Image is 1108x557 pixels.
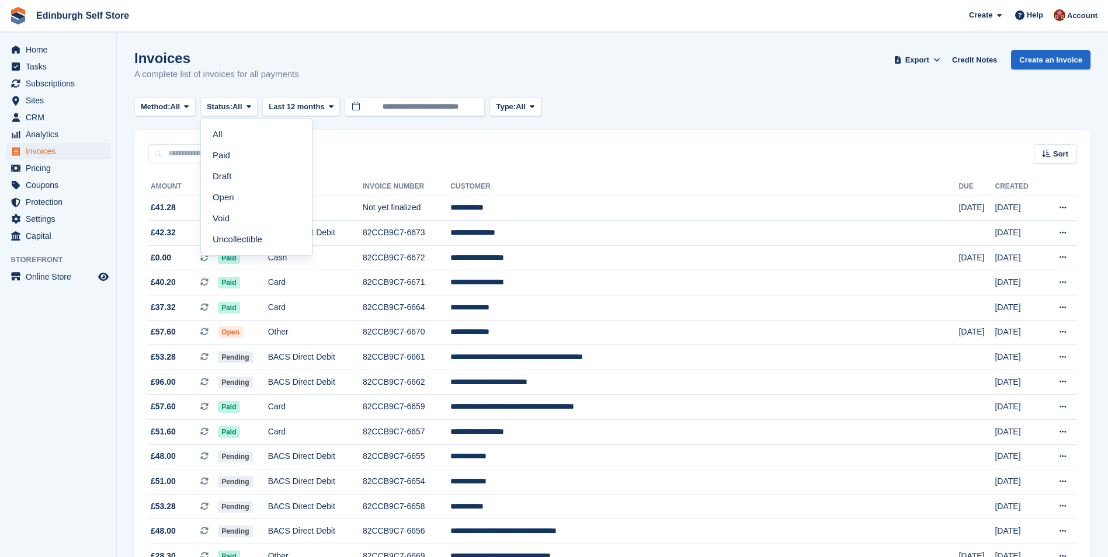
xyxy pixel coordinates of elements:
[268,221,363,246] td: BACS Direct Debit
[151,426,176,438] span: £51.60
[1053,148,1068,160] span: Sort
[1027,9,1043,21] span: Help
[995,420,1041,445] td: [DATE]
[9,7,27,25] img: stora-icon-8386f47178a22dfd0bd8f6a31ec36ba5ce8667c1dd55bd0f319d3a0aa187defe.svg
[26,228,96,244] span: Capital
[268,270,363,295] td: Card
[958,320,995,345] td: [DATE]
[26,58,96,75] span: Tasks
[151,500,176,513] span: £53.28
[6,41,110,58] a: menu
[995,270,1041,295] td: [DATE]
[268,469,363,495] td: BACS Direct Debit
[206,208,307,229] a: Void
[151,450,176,462] span: £48.00
[218,426,239,438] span: Paid
[363,270,450,295] td: 82CCB9C7-6671
[218,302,239,314] span: Paid
[151,276,176,288] span: £40.20
[218,525,252,537] span: Pending
[905,54,929,66] span: Export
[206,229,307,250] a: Uncollectible
[151,376,176,388] span: £96.00
[450,177,958,196] th: Customer
[6,194,110,210] a: menu
[26,75,96,92] span: Subscriptions
[496,101,516,113] span: Type:
[363,370,450,395] td: 82CCB9C7-6662
[363,345,450,370] td: 82CCB9C7-6661
[218,501,252,513] span: Pending
[6,160,110,176] a: menu
[151,227,176,239] span: £42.32
[268,320,363,345] td: Other
[26,269,96,285] span: Online Store
[218,476,252,488] span: Pending
[995,245,1041,270] td: [DATE]
[6,143,110,159] a: menu
[151,401,176,413] span: £57.60
[151,301,176,314] span: £37.32
[268,370,363,395] td: BACS Direct Debit
[218,326,243,338] span: Open
[26,177,96,193] span: Coupons
[6,269,110,285] a: menu
[200,98,258,117] button: Status: All
[516,101,526,113] span: All
[958,245,995,270] td: [DATE]
[6,58,110,75] a: menu
[947,50,1002,69] a: Credit Notes
[151,201,176,214] span: £41.28
[995,177,1041,196] th: Created
[6,211,110,227] a: menu
[218,252,239,264] span: Paid
[148,177,218,196] th: Amount
[363,196,450,221] td: Not yet finalized
[171,101,180,113] span: All
[489,98,541,117] button: Type: All
[1054,9,1065,21] img: Lucy Michalec
[6,177,110,193] a: menu
[26,160,96,176] span: Pricing
[32,6,134,25] a: Edinburgh Self Store
[151,525,176,537] span: £48.00
[363,395,450,420] td: 82CCB9C7-6659
[134,50,299,66] h1: Invoices
[995,345,1041,370] td: [DATE]
[363,221,450,246] td: 82CCB9C7-6673
[151,252,171,264] span: £0.00
[268,420,363,445] td: Card
[206,145,307,166] a: Paid
[262,98,340,117] button: Last 12 months
[6,126,110,142] a: menu
[995,320,1041,345] td: [DATE]
[26,126,96,142] span: Analytics
[26,211,96,227] span: Settings
[363,444,450,469] td: 82CCB9C7-6655
[268,295,363,321] td: Card
[268,494,363,519] td: BACS Direct Debit
[269,101,324,113] span: Last 12 months
[6,92,110,109] a: menu
[206,124,307,145] a: All
[995,196,1041,221] td: [DATE]
[958,177,995,196] th: Due
[958,196,995,221] td: [DATE]
[363,494,450,519] td: 82CCB9C7-6658
[268,196,363,221] td: Other
[134,98,196,117] button: Method: All
[6,228,110,244] a: menu
[151,326,176,338] span: £57.60
[363,420,450,445] td: 82CCB9C7-6657
[151,351,176,363] span: £53.28
[363,469,450,495] td: 82CCB9C7-6654
[26,41,96,58] span: Home
[363,177,450,196] th: Invoice Number
[995,370,1041,395] td: [DATE]
[134,68,299,81] p: A complete list of invoices for all payments
[218,277,239,288] span: Paid
[995,444,1041,469] td: [DATE]
[995,519,1041,544] td: [DATE]
[26,194,96,210] span: Protection
[26,92,96,109] span: Sites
